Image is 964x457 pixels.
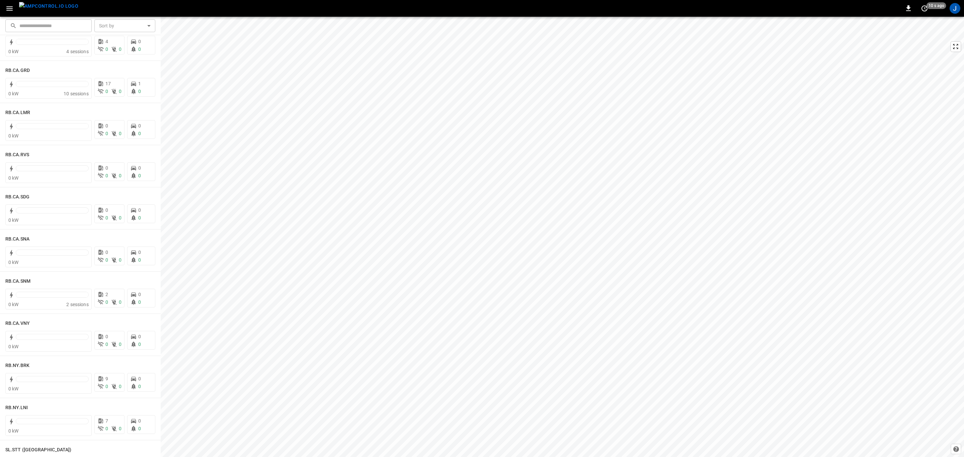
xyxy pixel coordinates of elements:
[5,151,29,159] h6: RB.CA.RVS
[119,257,122,263] span: 0
[138,418,141,424] span: 0
[119,173,122,178] span: 0
[138,426,141,431] span: 0
[138,47,141,52] span: 0
[138,131,141,136] span: 0
[119,47,122,52] span: 0
[927,2,946,9] span: 10 s ago
[8,217,19,223] span: 0 kW
[138,376,141,381] span: 0
[138,207,141,213] span: 0
[138,89,141,94] span: 0
[5,193,29,201] h6: RB.CA.SDG
[5,67,30,74] h6: RB.CA.GRD
[105,39,108,44] span: 4
[105,342,108,347] span: 0
[19,2,78,10] img: ampcontrol.io logo
[8,49,19,54] span: 0 kW
[119,299,122,305] span: 0
[138,173,141,178] span: 0
[119,215,122,220] span: 0
[64,91,89,96] span: 10 sessions
[138,39,141,44] span: 0
[105,165,108,171] span: 0
[105,207,108,213] span: 0
[105,250,108,255] span: 0
[950,3,960,14] div: profile-icon
[8,386,19,391] span: 0 kW
[105,418,108,424] span: 7
[8,133,19,139] span: 0 kW
[8,344,19,349] span: 0 kW
[105,123,108,128] span: 0
[138,123,141,128] span: 0
[138,299,141,305] span: 0
[138,215,141,220] span: 0
[138,257,141,263] span: 0
[5,446,72,454] h6: SL.STT (Statesville)
[8,175,19,181] span: 0 kW
[5,278,30,285] h6: RB.CA.SNM
[105,81,111,86] span: 17
[138,334,141,339] span: 0
[161,17,964,457] canvas: Map
[5,236,29,243] h6: RB.CA.SNA
[66,49,89,54] span: 4 sessions
[105,292,108,297] span: 2
[5,404,28,412] h6: RB.NY.LNI
[119,384,122,389] span: 0
[138,81,141,86] span: 1
[105,131,108,136] span: 0
[138,292,141,297] span: 0
[138,384,141,389] span: 0
[66,302,89,307] span: 2 sessions
[5,109,30,116] h6: RB.CA.LMR
[105,376,108,381] span: 9
[5,320,30,327] h6: RB.CA.VNY
[5,362,29,369] h6: RB.NY.BRK
[105,257,108,263] span: 0
[105,384,108,389] span: 0
[138,342,141,347] span: 0
[119,89,122,94] span: 0
[105,426,108,431] span: 0
[105,47,108,52] span: 0
[8,260,19,265] span: 0 kW
[119,426,122,431] span: 0
[105,299,108,305] span: 0
[119,131,122,136] span: 0
[105,215,108,220] span: 0
[919,3,930,14] button: set refresh interval
[105,173,108,178] span: 0
[138,165,141,171] span: 0
[105,89,108,94] span: 0
[8,428,19,434] span: 0 kW
[138,250,141,255] span: 0
[119,342,122,347] span: 0
[105,334,108,339] span: 0
[8,302,19,307] span: 0 kW
[8,91,19,96] span: 0 kW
